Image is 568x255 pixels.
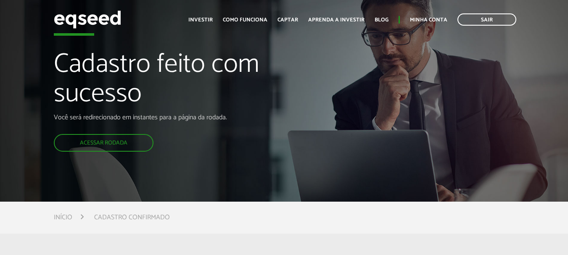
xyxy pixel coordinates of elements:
p: Você será redirecionado em instantes para a página da rodada. [54,113,325,121]
a: Minha conta [410,17,447,23]
a: Captar [277,17,298,23]
a: Início [54,214,72,221]
a: Como funciona [223,17,267,23]
img: EqSeed [54,8,121,31]
a: Sair [457,13,516,26]
a: Blog [375,17,388,23]
a: Aprenda a investir [308,17,365,23]
a: Acessar rodada [54,134,153,152]
a: Investir [188,17,213,23]
h1: Cadastro feito com sucesso [54,50,325,113]
li: Cadastro confirmado [94,212,170,223]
